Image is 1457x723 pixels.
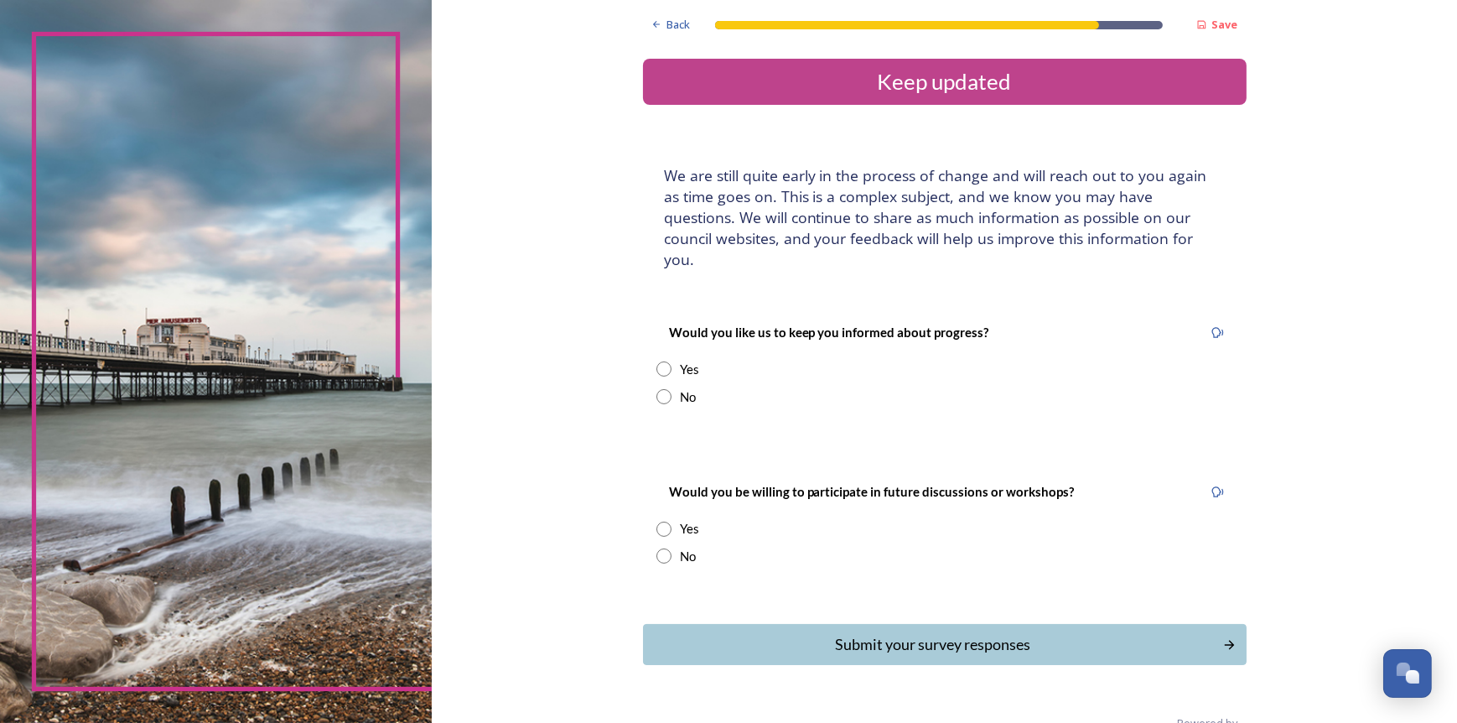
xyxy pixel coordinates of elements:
div: Yes [680,360,699,379]
button: Continue [643,624,1247,665]
div: No [680,388,696,407]
strong: Save [1212,17,1238,32]
div: Submit your survey responses [652,633,1215,656]
h4: We are still quite early in the process of change and will reach out to you again as time goes on... [664,165,1226,270]
div: No [680,547,696,566]
span: Back [666,17,690,33]
strong: Would you be willing to participate in future discussions or workshops? [669,484,1075,499]
button: Open Chat [1383,649,1432,698]
div: Yes [680,519,699,538]
strong: Would you like us to keep you informed about progress? [669,325,989,340]
div: Keep updated [650,65,1240,98]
